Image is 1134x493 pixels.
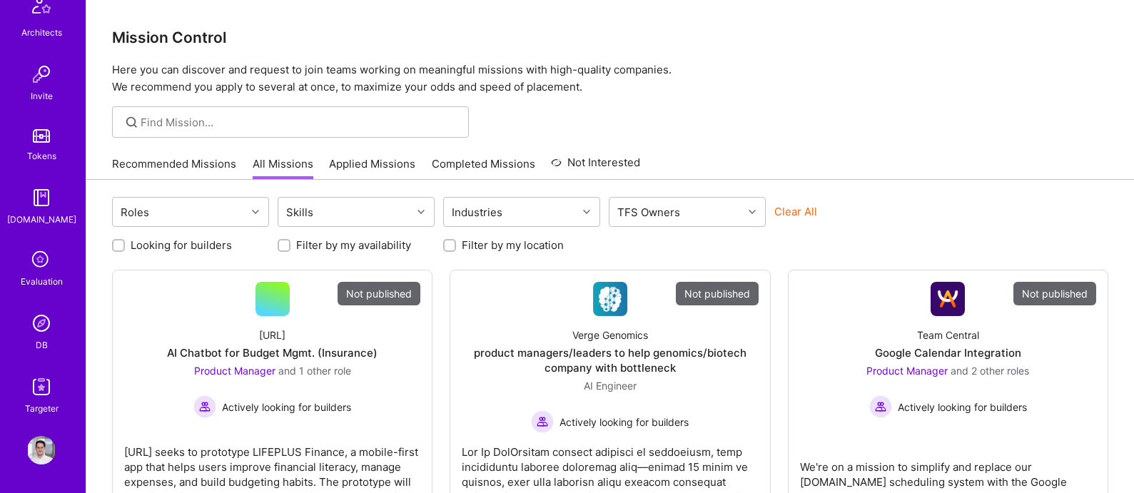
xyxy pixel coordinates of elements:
span: Product Manager [194,365,275,377]
img: User Avatar [27,436,56,464]
div: Architects [21,25,62,40]
div: product managers/leaders to help genomics/biotech company with bottleneck [462,345,758,375]
img: Actively looking for builders [193,395,216,418]
p: Here you can discover and request to join teams working on meaningful missions with high-quality ... [112,61,1108,96]
span: Actively looking for builders [560,415,689,430]
div: Google Calendar Integration [875,345,1021,360]
i: icon Chevron [417,208,425,215]
span: and 2 other roles [951,365,1029,377]
div: [URL] [259,327,285,342]
a: Recommended Missions [112,156,236,180]
span: Actively looking for builders [898,400,1027,415]
a: Applied Missions [329,156,415,180]
div: [DOMAIN_NAME] [7,212,76,227]
span: Actively looking for builders [222,400,351,415]
div: Invite [31,88,53,103]
img: Actively looking for builders [531,410,554,433]
div: Targeter [25,401,59,416]
label: Filter by my availability [296,238,411,253]
i: icon SelectionTeam [28,247,55,274]
i: icon Chevron [583,208,590,215]
div: TFS Owners [614,202,684,223]
input: Find Mission... [141,115,458,130]
div: Skills [283,202,317,223]
a: Not Interested [551,154,640,180]
div: Not published [338,282,420,305]
a: User Avatar [24,436,59,464]
div: Evaluation [21,274,63,289]
i: icon Chevron [749,208,756,215]
h3: Mission Control [112,29,1108,46]
span: Product Manager [866,365,948,377]
div: Team Central [917,327,979,342]
a: Completed Missions [432,156,535,180]
img: Admin Search [27,309,56,337]
i: icon SearchGrey [123,114,140,131]
img: guide book [27,183,56,212]
img: Company Logo [593,282,627,316]
div: Roles [117,202,153,223]
label: Looking for builders [131,238,232,253]
img: Skill Targeter [27,372,56,401]
img: Invite [27,60,56,88]
div: Not published [1013,282,1096,305]
img: tokens [33,129,50,143]
span: AI Engineer [584,380,637,392]
div: AI Chatbot for Budget Mgmt. (Insurance) [167,345,378,360]
label: Filter by my location [462,238,564,253]
span: and 1 other role [278,365,351,377]
div: DB [36,337,48,352]
div: Verge Genomics [572,327,648,342]
button: Clear All [774,204,817,219]
img: Company Logo [931,282,965,316]
div: Tokens [27,148,56,163]
a: All Missions [253,156,313,180]
img: Actively looking for builders [869,395,892,418]
div: Industries [448,202,506,223]
i: icon Chevron [252,208,259,215]
div: Not published [676,282,759,305]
